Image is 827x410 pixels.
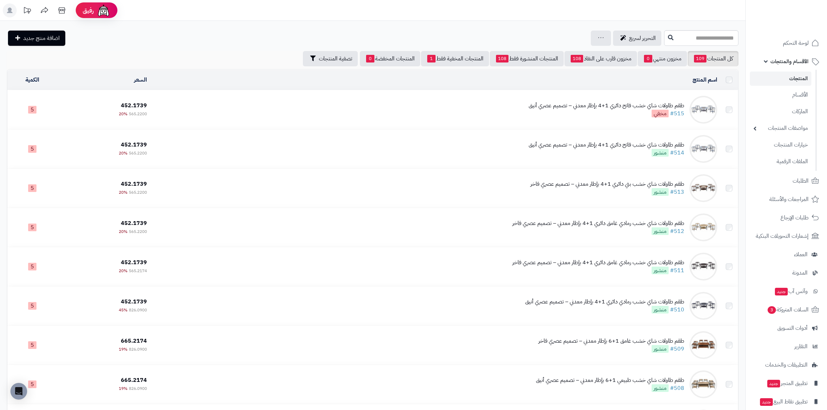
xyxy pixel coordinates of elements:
[689,96,717,124] img: طقم طاولات شاي خشب فاتح دائري 1+4 بإطار معدني – تصميم عصري أنيق
[366,55,374,62] span: 0
[689,253,717,281] img: طقم طاولات شاي خشب رمادي غامق دائري 1+4 بإطار معدني – تصميم عصري فاخر
[18,3,36,19] a: تحديثات المنصة
[765,360,808,370] span: التطبيقات والخدمات
[780,9,820,23] img: logo-2.png
[750,72,811,86] a: المنتجات
[121,337,147,345] span: 665.2174
[119,189,127,195] span: 20%
[28,184,36,192] span: 5
[750,209,823,226] a: طلبات الإرجاع
[28,106,36,114] span: 5
[121,258,147,267] span: 452.1739
[689,292,717,320] img: طقم طاولات شاي خشب رمادي دائري 1+4 بإطار معدني – تصميم عصري أنيق
[750,375,823,392] a: تطبيق المتجرجديد
[652,188,669,196] span: منشور
[25,76,39,84] a: الكمية
[119,268,127,274] span: 20%
[652,149,669,157] span: منشور
[689,370,717,398] img: طقم طاولات شاي خشب طبيعي 1+6 بإطار معدني – تصميم عصري أنيق
[670,345,684,353] a: #509
[750,104,811,119] a: الماركات
[121,219,147,227] span: 452.1739
[670,227,684,235] a: #512
[421,51,489,66] a: المنتجات المخفية فقط1
[319,55,352,63] span: تصفية المنتجات
[525,298,684,306] div: طقم طاولات شاي خشب رمادي دائري 1+4 بإطار معدني – تصميم عصري أنيق
[780,213,809,223] span: طلبات الإرجاع
[303,51,358,66] button: تصفية المنتجات
[750,283,823,300] a: وآتس آبجديد
[119,228,127,235] span: 20%
[629,34,656,42] span: التحرير لسريع
[670,109,684,118] a: #515
[793,176,809,186] span: الطلبات
[694,55,706,62] span: 109
[97,3,110,17] img: ai-face.png
[644,55,652,62] span: 0
[759,397,808,407] span: تطبيق نقاط البيع
[564,51,637,66] a: مخزون قارب على النفاذ108
[689,331,717,359] img: طقم طاولات شاي خشب غامق 1+6 بإطار معدني – تصميم عصري فاخر
[129,346,147,352] span: 826.0900
[119,150,127,156] span: 20%
[750,228,823,244] a: إشعارات التحويلات البنكية
[750,357,823,373] a: التطبيقات والخدمات
[119,385,127,392] span: 19%
[688,51,738,66] a: كل المنتجات109
[8,31,65,46] a: اضافة منتج جديد
[750,320,823,336] a: أدوات التسويق
[760,398,773,406] span: جديد
[129,189,147,195] span: 565.2200
[769,194,809,204] span: المراجعات والأسئلة
[121,298,147,306] span: 452.1739
[427,55,436,62] span: 1
[783,38,809,48] span: لوحة التحكم
[23,34,60,42] span: اضافة منتج جديد
[750,191,823,208] a: المراجعات والأسئلة
[571,55,583,62] span: 108
[756,231,809,241] span: إشعارات التحويلات البنكية
[774,286,808,296] span: وآتس آب
[693,76,717,84] a: اسم المنتج
[750,246,823,263] a: العملاء
[530,180,684,188] div: طقم طاولات شاي خشب بني دائري 1+4 بإطار معدني – تصميم عصري فاخر
[28,224,36,231] span: 5
[28,302,36,310] span: 5
[129,150,147,156] span: 565.2200
[750,301,823,318] a: السلات المتروكة3
[689,214,717,241] img: طقم طاولات شاي خشب رمادي غامق دائري 1+4 بإطار معدني – تصميم عصري فاخر
[652,306,669,313] span: منشور
[750,265,823,281] a: المدونة
[670,188,684,196] a: #513
[119,346,127,352] span: 19%
[767,305,809,315] span: السلات المتروكة
[490,51,564,66] a: المنتجات المنشورة فقط108
[512,219,684,227] div: طقم طاولات شاي خشب رمادي غامق دائري 1+4 بإطار معدني – تصميم عصري فاخر
[613,31,661,46] a: التحرير لسريع
[129,111,147,117] span: 565.2200
[750,393,823,410] a: تطبيق نقاط البيعجديد
[10,383,27,400] div: Open Intercom Messenger
[750,173,823,189] a: الطلبات
[119,111,127,117] span: 20%
[538,337,684,345] div: طقم طاولات شاي خشب غامق 1+6 بإطار معدني – تصميم عصري فاخر
[529,141,684,149] div: طقم طاولات شاي خشب فاتح دائري 1+4 بإطار معدني – تصميم عصري أنيق
[28,380,36,388] span: 5
[670,149,684,157] a: #514
[129,228,147,235] span: 565.2200
[767,378,808,388] span: تطبيق المتجر
[129,307,147,313] span: 826.0900
[670,384,684,392] a: #508
[750,154,811,169] a: الملفات الرقمية
[652,267,669,274] span: منشور
[28,145,36,153] span: 5
[794,250,808,259] span: العملاء
[770,57,809,66] span: الأقسام والمنتجات
[529,102,684,110] div: طقم طاولات شاي خشب فاتح دائري 1+4 بإطار معدني – تصميم عصري أنيق
[129,268,147,274] span: 565.2174
[750,35,823,51] a: لوحة التحكم
[360,51,420,66] a: المنتجات المخفضة0
[750,338,823,355] a: التقارير
[750,137,811,152] a: خيارات المنتجات
[121,141,147,149] span: 452.1739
